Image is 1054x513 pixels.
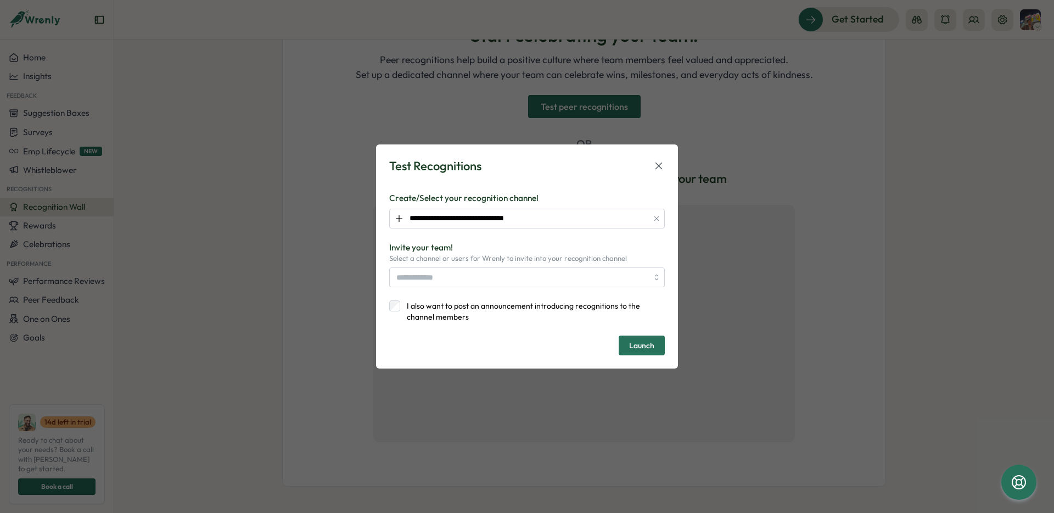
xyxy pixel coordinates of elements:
button: Launch [619,336,665,355]
p: Test Recognitions [389,158,481,175]
p: Invite your team! [389,242,665,254]
label: I also want to post an announcement introducing recognitions to the channel members [400,300,665,322]
span: Launch [629,342,654,349]
p: Select a channel or users for Wrenly to invite into your recognition channel [389,254,665,264]
p: Create/Select your recognition channel [389,192,665,204]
